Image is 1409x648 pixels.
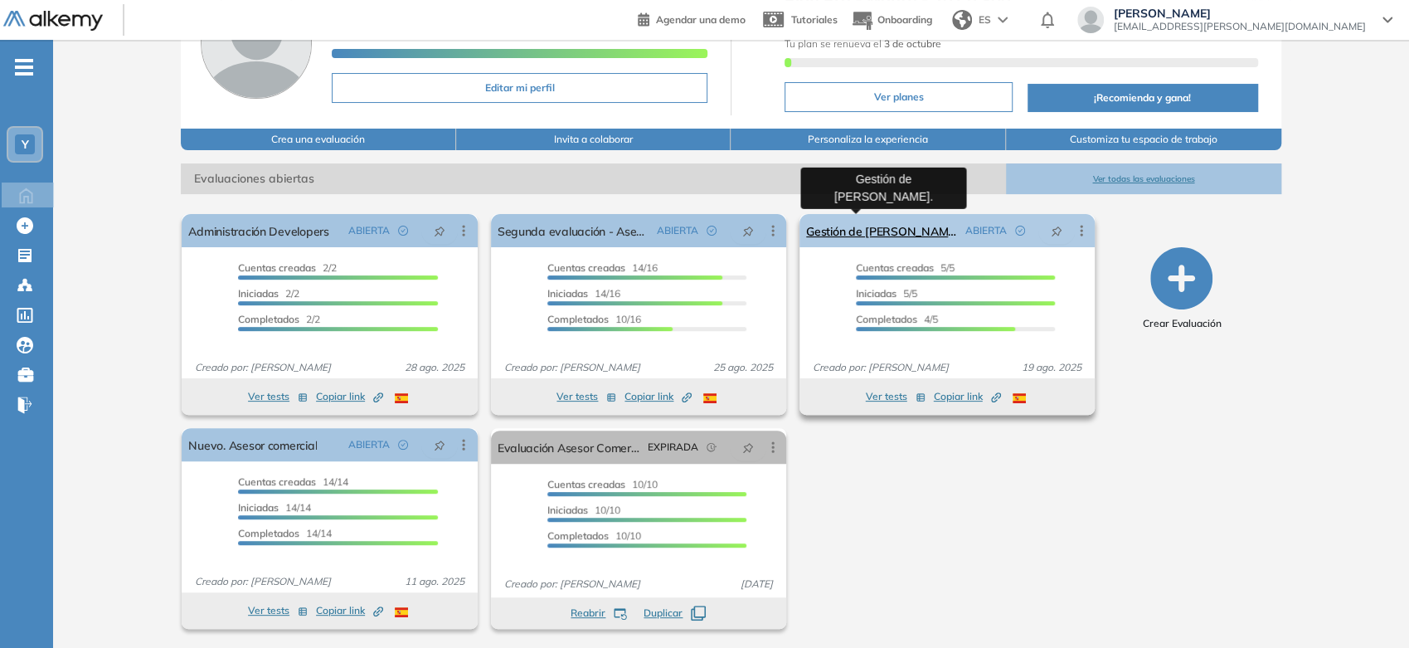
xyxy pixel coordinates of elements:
span: Copiar link [316,603,383,618]
span: 2/2 [238,313,320,325]
span: check-circle [707,226,717,236]
span: Cuentas creadas [547,478,625,490]
button: Crear Evaluación [1142,247,1221,331]
button: Onboarding [851,2,932,38]
button: Editar mi perfil [332,73,707,103]
span: 4/5 [856,313,938,325]
a: Gestión de [PERSON_NAME]. [806,214,959,247]
span: 10/10 [547,529,641,542]
span: Crear Evaluación [1142,316,1221,331]
span: check-circle [398,226,408,236]
span: 2/2 [238,261,337,274]
span: Creado por: [PERSON_NAME] [498,577,647,592]
span: Agendar una demo [656,13,746,26]
span: ABIERTA [348,437,390,452]
span: check-circle [398,440,408,450]
span: 28 ago. 2025 [398,360,471,375]
span: Y [22,138,29,151]
img: ESP [703,393,717,403]
span: 14/14 [238,527,332,539]
img: Logo [3,11,103,32]
button: pushpin [421,217,458,244]
span: Tutoriales [791,13,838,26]
span: pushpin [434,224,445,237]
span: Iniciadas [547,504,588,516]
button: Reabrir [571,606,627,621]
span: Creado por: [PERSON_NAME] [806,360,955,375]
span: Copiar link [316,389,383,404]
img: arrow [998,17,1008,23]
button: Crea una evaluación [181,129,456,150]
span: Cuentas creadas [547,261,625,274]
span: Evaluaciones abiertas [181,163,1006,194]
span: ABIERTA [657,223,698,238]
span: Creado por: [PERSON_NAME] [188,574,338,589]
button: Copiar link [934,387,1001,407]
img: ESP [1013,393,1026,403]
button: pushpin [730,434,766,460]
span: Completados [238,313,299,325]
button: Ver tests [248,601,308,621]
img: ESP [395,607,408,617]
span: 2/2 [238,287,299,300]
span: pushpin [1051,224,1062,237]
img: world [952,10,972,30]
span: 14/14 [238,475,348,488]
span: Completados [238,527,299,539]
button: Duplicar [644,606,706,621]
span: EXPIRADA [648,440,698,455]
span: Iniciadas [856,287,896,300]
span: Completados [856,313,917,325]
span: Cuentas creadas [856,261,934,274]
div: Gestión de [PERSON_NAME]. [800,167,966,208]
span: pushpin [434,438,445,451]
span: 10/10 [547,478,658,490]
span: pushpin [742,441,754,454]
span: Completados [547,529,609,542]
span: Creado por: [PERSON_NAME] [188,360,338,375]
button: Copiar link [316,387,383,407]
button: Ver planes [785,82,1013,112]
span: [PERSON_NAME] [1114,7,1366,20]
span: Cuentas creadas [238,261,316,274]
span: 5/5 [856,261,955,274]
span: [EMAIL_ADDRESS][PERSON_NAME][DOMAIN_NAME] [1114,20,1366,33]
span: 14/16 [547,287,620,300]
span: Cuentas creadas [238,475,316,488]
span: Iniciadas [238,287,279,300]
button: Copiar link [624,387,692,407]
span: Creado por: [PERSON_NAME] [498,360,647,375]
span: Completados [547,313,609,325]
a: Administración Developers [188,214,328,247]
a: Evaluación Asesor Comercial [498,431,641,464]
span: Duplicar [644,606,683,621]
img: ESP [395,393,408,403]
span: ABIERTA [965,223,1007,238]
button: Customiza tu espacio de trabajo [1006,129,1281,150]
span: pushpin [742,224,754,237]
b: 3 de octubre [882,37,941,50]
button: Ver tests [248,387,308,407]
i: - [15,66,33,69]
a: Agendar una demo [638,8,746,28]
button: Ver tests [866,387,926,407]
button: pushpin [1038,217,1075,244]
span: check-circle [1015,226,1025,236]
span: 10/16 [547,313,641,325]
button: pushpin [421,431,458,458]
button: pushpin [730,217,766,244]
span: Copiar link [934,389,1001,404]
span: 11 ago. 2025 [398,574,471,589]
span: Iniciadas [547,287,588,300]
span: ES [979,12,991,27]
span: 14/14 [238,501,311,514]
button: Copiar link [316,601,383,621]
a: Segunda evaluación - Asesor Comercial. [498,214,650,247]
span: 25 ago. 2025 [707,360,780,375]
span: Reabrir [571,606,605,621]
span: 19 ago. 2025 [1015,360,1088,375]
a: Nuevo. Asesor comercial [188,428,317,461]
button: Ver tests [556,387,616,407]
span: Copiar link [624,389,692,404]
button: Invita a colaborar [456,129,731,150]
